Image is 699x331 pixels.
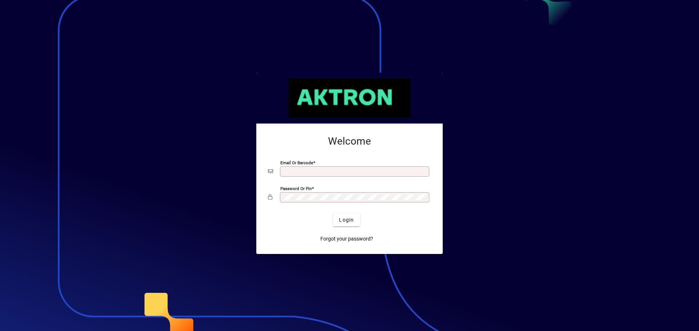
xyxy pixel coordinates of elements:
button: Login [333,213,360,226]
span: Forgot your password? [320,235,373,243]
mat-label: Email or Barcode [280,160,313,165]
a: Forgot your password? [317,232,376,245]
h2: Welcome [268,135,431,148]
mat-label: Password or Pin [280,186,312,191]
span: Login [339,216,354,224]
